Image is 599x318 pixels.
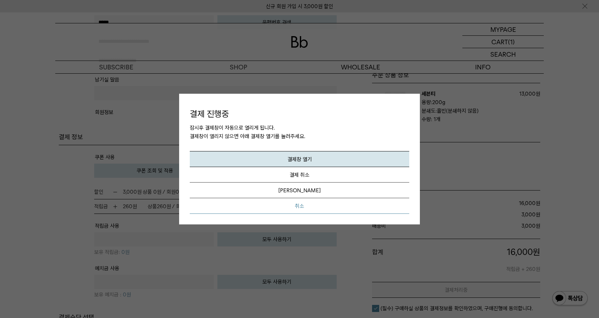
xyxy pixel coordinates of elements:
a: [PERSON_NAME] [190,182,409,198]
button: 취소 [190,198,409,214]
button: 결제창 열기 [190,151,409,167]
a: 결제 취소 [190,167,409,182]
em: 결제 취소 [290,171,309,178]
p: 잠시후 결제창이 자동으로 열리게 됩니다. 결제창이 열리지 않으면 아래 결제창 열기를 눌러주세요. [190,123,409,151]
em: [PERSON_NAME] [278,187,321,193]
h4: 결제 진행중 [190,108,409,120]
em: 결제창 열기 [287,156,312,162]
